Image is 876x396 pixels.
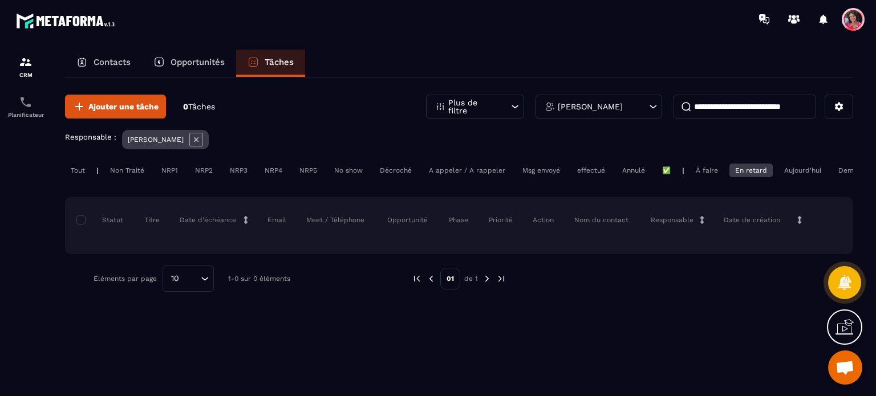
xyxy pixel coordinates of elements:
img: formation [19,55,33,69]
p: CRM [3,72,48,78]
p: Phase [449,215,468,224]
span: Tâches [188,102,215,111]
img: prev [426,273,436,284]
div: NRP3 [224,164,253,177]
div: ✅ [656,164,676,177]
p: Meet / Téléphone [306,215,364,224]
img: prev [412,273,422,284]
a: formationformationCRM [3,47,48,87]
p: Opportunité [387,215,428,224]
p: Plus de filtre [448,99,498,115]
div: Search for option [163,266,214,292]
button: Ajouter une tâche [65,95,166,119]
a: Opportunités [142,50,236,77]
div: À faire [690,164,724,177]
span: Ajouter une tâche [88,101,159,112]
p: Contacts [94,57,131,67]
div: Tout [65,164,91,177]
a: Contacts [65,50,142,77]
p: Tâches [265,57,294,67]
div: Aujourd'hui [778,164,827,177]
div: Demain [833,164,869,177]
p: Nom du contact [574,215,628,224]
img: next [482,273,492,284]
p: Email [267,215,286,224]
p: 1-0 sur 0 éléments [228,275,290,283]
div: NRP5 [294,164,323,177]
p: 0 [183,101,215,112]
p: Opportunités [171,57,225,67]
p: Date de création [724,215,780,224]
div: Annulé [617,164,651,177]
div: No show [328,164,368,177]
p: Responsable : [65,133,116,141]
div: effectué [571,164,611,177]
p: | [682,166,684,174]
p: Action [533,215,554,224]
div: Décroché [374,164,417,177]
span: 10 [167,272,183,285]
p: 01 [440,268,460,289]
div: A appeler / A rappeler [423,164,511,177]
a: Tâches [236,50,305,77]
p: Titre [144,215,160,224]
p: de 1 [464,274,478,283]
img: logo [16,10,119,31]
p: Date d’échéance [180,215,236,224]
div: NRP1 [156,164,184,177]
div: Non Traité [104,164,150,177]
input: Search for option [183,272,198,285]
p: Planificateur [3,112,48,118]
a: schedulerschedulerPlanificateur [3,87,48,126]
div: NRP4 [259,164,288,177]
p: Statut [79,215,123,224]
img: next [496,273,506,284]
div: En retard [729,164,773,177]
p: [PERSON_NAME] [558,103,623,111]
div: NRP2 [189,164,218,177]
p: [PERSON_NAME] [128,136,184,144]
div: Ouvrir le chat [828,350,862,385]
p: Priorité [489,215,513,224]
p: Éléments par page [94,275,157,283]
img: scheduler [19,95,33,109]
div: Msg envoyé [517,164,566,177]
p: Responsable [651,215,693,224]
p: | [96,166,99,174]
